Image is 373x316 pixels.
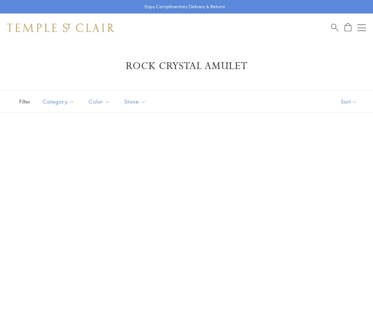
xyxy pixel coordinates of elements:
[145,3,225,10] p: Enjoy Complimentary Delivery & Returns
[85,97,115,106] span: Color
[345,23,351,32] a: Open Shopping Bag
[7,23,114,32] img: Temple St. Clair
[325,91,373,112] button: Show sort by
[39,97,80,106] span: Category
[121,97,151,106] span: Stone
[357,23,366,32] button: Open navigation
[331,23,339,32] a: Search
[119,94,151,110] button: Stone
[37,94,80,110] button: Category
[18,60,355,73] h1: Rock Crystal Amulet
[83,94,115,110] button: Color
